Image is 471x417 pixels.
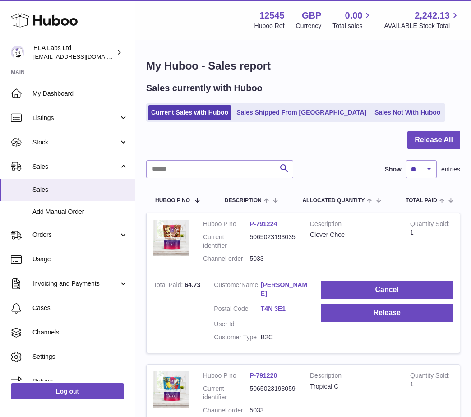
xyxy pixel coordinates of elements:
dt: Huboo P no [203,371,250,380]
div: Clever Choc [310,231,397,239]
strong: Quantity Sold [410,220,450,230]
dd: 5065023193035 [250,233,297,250]
a: Log out [11,383,124,399]
dd: 5065023193059 [250,385,297,402]
strong: Description [310,371,397,382]
strong: Total Paid [153,281,185,291]
dd: 5033 [250,255,297,263]
span: Sales [32,162,119,171]
span: ALLOCATED Quantity [302,198,365,204]
span: 2,242.13 [415,9,450,22]
span: My Dashboard [32,89,128,98]
button: Release [321,304,453,322]
a: 2,242.13 AVAILABLE Stock Total [384,9,460,30]
dt: Customer Type [214,333,261,342]
span: Cases [32,304,128,312]
img: clinton@newgendirect.com [11,46,24,59]
a: [PERSON_NAME] [261,281,308,298]
span: AVAILABLE Stock Total [384,22,460,30]
span: Invoicing and Payments [32,279,119,288]
strong: GBP [302,9,321,22]
a: Sales Shipped From [GEOGRAPHIC_DATA] [233,105,369,120]
span: Total paid [406,198,437,204]
span: Customer [214,281,241,288]
label: Show [385,165,402,174]
button: Cancel [321,281,453,299]
div: Currency [296,22,322,30]
dt: Huboo P no [203,220,250,228]
strong: 12545 [259,9,285,22]
span: Settings [32,352,128,361]
a: Sales Not With Huboo [371,105,443,120]
button: Release All [407,131,460,149]
h2: Sales currently with Huboo [146,82,263,94]
span: Total sales [332,22,373,30]
div: HLA Labs Ltd [33,44,115,61]
span: Stock [32,138,119,147]
dt: Channel order [203,406,250,415]
span: 0.00 [345,9,363,22]
a: T4N 3E1 [261,305,308,313]
span: Usage [32,255,128,264]
span: [EMAIL_ADDRESS][DOMAIN_NAME] [33,53,133,60]
dt: Channel order [203,255,250,263]
dt: User Id [214,320,261,329]
span: Listings [32,114,119,122]
dt: Current identifier [203,385,250,402]
span: Channels [32,328,128,337]
dd: 5033 [250,406,297,415]
span: 64.73 [185,281,200,288]
a: P-791224 [250,220,277,227]
span: Returns [32,377,128,385]
dt: Name [214,281,261,300]
div: Huboo Ref [254,22,285,30]
span: Orders [32,231,119,239]
dt: Postal Code [214,305,261,315]
span: Huboo P no [155,198,190,204]
h1: My Huboo - Sales report [146,59,460,73]
strong: Description [310,220,397,231]
dd: B2C [261,333,308,342]
span: Add Manual Order [32,208,128,216]
span: Sales [32,185,128,194]
dt: Current identifier [203,233,250,250]
a: P-791220 [250,372,277,379]
span: Description [225,198,262,204]
div: Tropical C [310,382,397,391]
td: 1 [403,213,460,274]
a: Current Sales with Huboo [148,105,231,120]
a: 0.00 Total sales [332,9,373,30]
img: 125451757030608.jpg [153,371,189,408]
strong: Quantity Sold [410,372,450,381]
span: entries [441,165,460,174]
img: 125451757032102.jpg [153,220,189,256]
